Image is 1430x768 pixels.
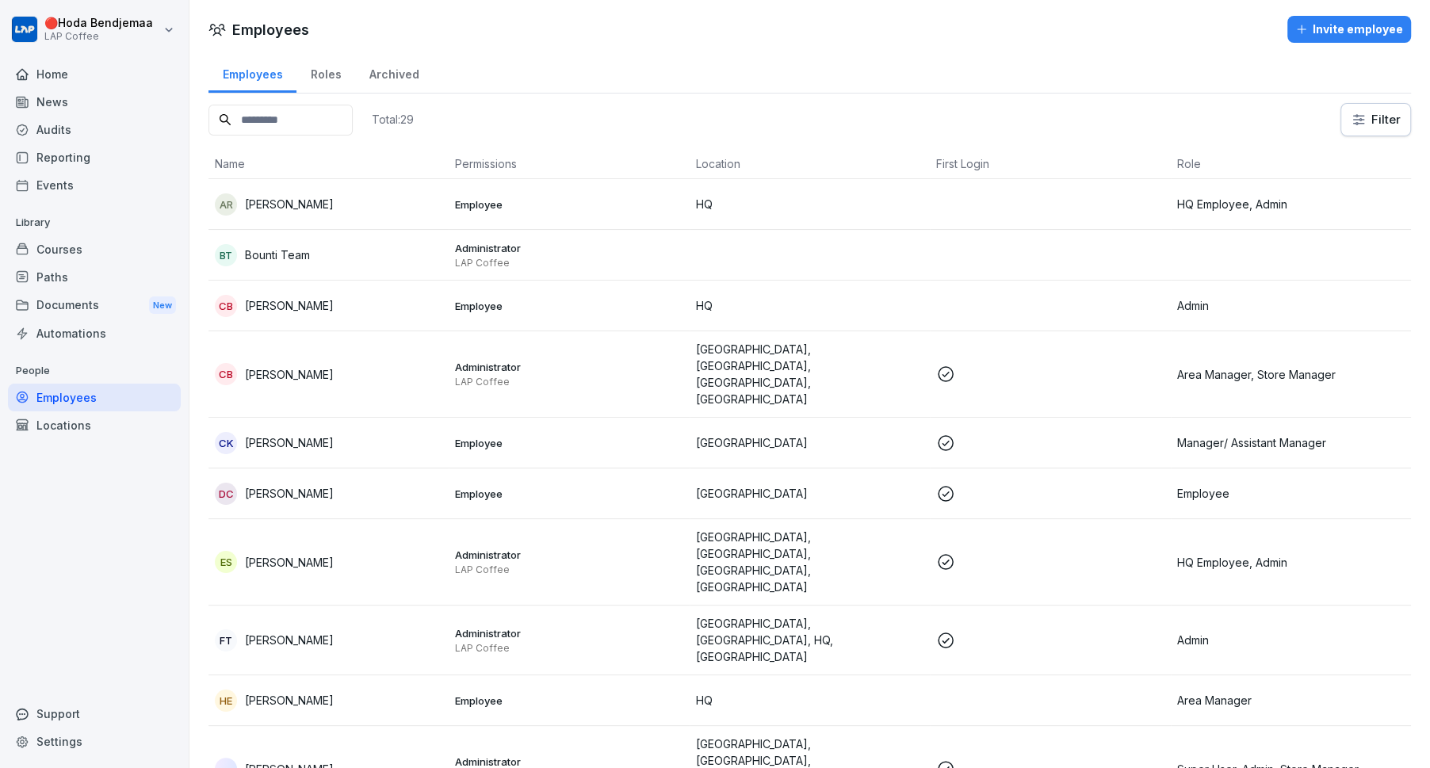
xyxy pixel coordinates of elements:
[215,629,237,651] div: FT
[245,366,334,383] p: [PERSON_NAME]
[455,487,682,501] p: Employee
[8,700,181,728] div: Support
[149,296,176,315] div: New
[1177,297,1405,314] p: Admin
[1177,554,1405,571] p: HQ Employee, Admin
[245,692,334,709] p: [PERSON_NAME]
[455,436,682,450] p: Employee
[696,341,923,407] p: [GEOGRAPHIC_DATA], [GEOGRAPHIC_DATA], [GEOGRAPHIC_DATA], [GEOGRAPHIC_DATA]
[455,642,682,655] p: LAP Coffee
[696,485,923,502] p: [GEOGRAPHIC_DATA]
[449,149,689,179] th: Permissions
[1295,21,1403,38] div: Invite employee
[8,116,181,143] a: Audits
[215,432,237,454] div: CK
[8,60,181,88] a: Home
[8,210,181,235] p: Library
[696,434,923,451] p: [GEOGRAPHIC_DATA]
[245,632,334,648] p: [PERSON_NAME]
[455,257,682,269] p: LAP Coffee
[245,434,334,451] p: [PERSON_NAME]
[8,728,181,755] a: Settings
[215,244,237,266] div: BT
[455,360,682,374] p: Administrator
[8,291,181,320] div: Documents
[245,554,334,571] p: [PERSON_NAME]
[245,196,334,212] p: [PERSON_NAME]
[1177,366,1405,383] p: Area Manager, Store Manager
[1287,16,1411,43] button: Invite employee
[8,358,181,384] p: People
[245,297,334,314] p: [PERSON_NAME]
[8,291,181,320] a: DocumentsNew
[44,31,153,42] p: LAP Coffee
[355,52,433,93] a: Archived
[372,112,414,127] p: Total: 29
[8,143,181,171] a: Reporting
[930,149,1170,179] th: First Login
[1351,112,1401,128] div: Filter
[208,52,296,93] a: Employees
[215,483,237,505] div: DC
[696,297,923,314] p: HQ
[8,88,181,116] a: News
[1177,196,1405,212] p: HQ Employee, Admin
[8,384,181,411] a: Employees
[1177,485,1405,502] p: Employee
[215,551,237,573] div: ES
[455,564,682,576] p: LAP Coffee
[8,319,181,347] a: Automations
[1177,434,1405,451] p: Manager/ Assistant Manager
[455,241,682,255] p: Administrator
[208,149,449,179] th: Name
[455,299,682,313] p: Employee
[8,411,181,439] a: Locations
[1177,692,1405,709] p: Area Manager
[696,196,923,212] p: HQ
[1171,149,1411,179] th: Role
[455,626,682,640] p: Administrator
[690,149,930,179] th: Location
[215,363,237,385] div: CB
[455,376,682,388] p: LAP Coffee
[455,548,682,562] p: Administrator
[1177,632,1405,648] p: Admin
[296,52,355,93] a: Roles
[232,19,309,40] h1: Employees
[44,17,153,30] p: 🔴 Hoda Bendjemaa
[8,235,181,263] a: Courses
[455,197,682,212] p: Employee
[245,246,310,263] p: Bounti Team
[696,692,923,709] p: HQ
[696,615,923,665] p: [GEOGRAPHIC_DATA], [GEOGRAPHIC_DATA], HQ, [GEOGRAPHIC_DATA]
[215,193,237,216] div: AR
[8,171,181,199] a: Events
[696,529,923,595] p: [GEOGRAPHIC_DATA], [GEOGRAPHIC_DATA], [GEOGRAPHIC_DATA], [GEOGRAPHIC_DATA]
[8,263,181,291] a: Paths
[1341,104,1410,136] button: Filter
[215,690,237,712] div: HE
[215,295,237,317] div: CB
[455,693,682,708] p: Employee
[245,485,334,502] p: [PERSON_NAME]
